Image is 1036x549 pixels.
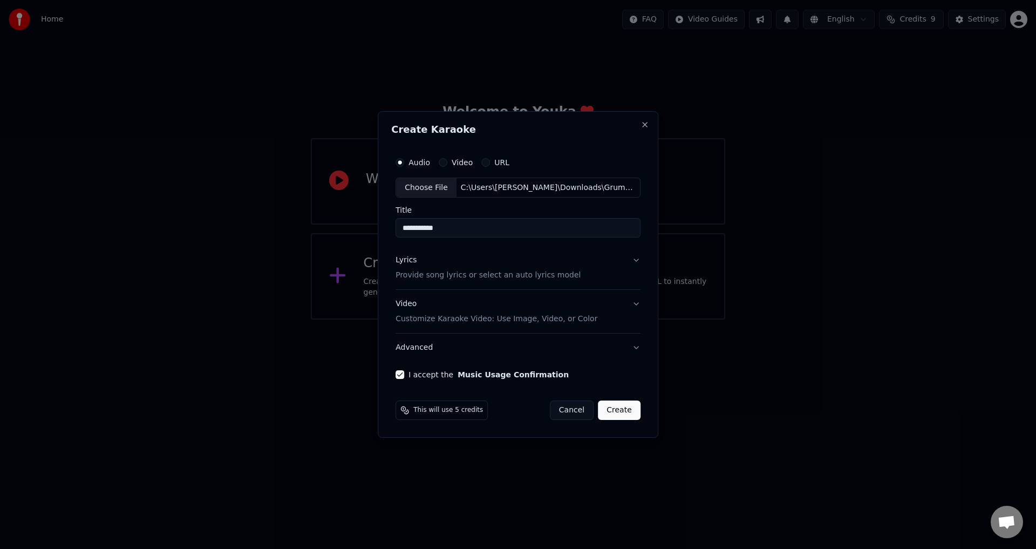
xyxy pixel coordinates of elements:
div: Choose File [396,178,456,198]
label: Video [452,159,473,166]
p: Provide song lyrics or select an auto lyrics model [396,270,581,281]
span: This will use 5 credits [413,406,483,415]
button: Advanced [396,334,640,362]
button: LyricsProvide song lyrics or select an auto lyrics model [396,247,640,290]
label: URL [494,159,509,166]
h2: Create Karaoke [391,125,645,134]
p: Customize Karaoke Video: Use Image, Video, or Color [396,314,597,324]
button: Cancel [550,401,594,420]
button: I accept the [458,371,569,378]
div: C:\Users\[PERSON_NAME]\Downloads\Grumpy Love.mp3 [456,182,640,193]
label: Title [396,207,640,214]
button: Create [598,401,640,420]
label: I accept the [408,371,569,378]
button: VideoCustomize Karaoke Video: Use Image, Video, or Color [396,290,640,334]
div: Video [396,299,597,325]
label: Audio [408,159,430,166]
div: Lyrics [396,255,417,266]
